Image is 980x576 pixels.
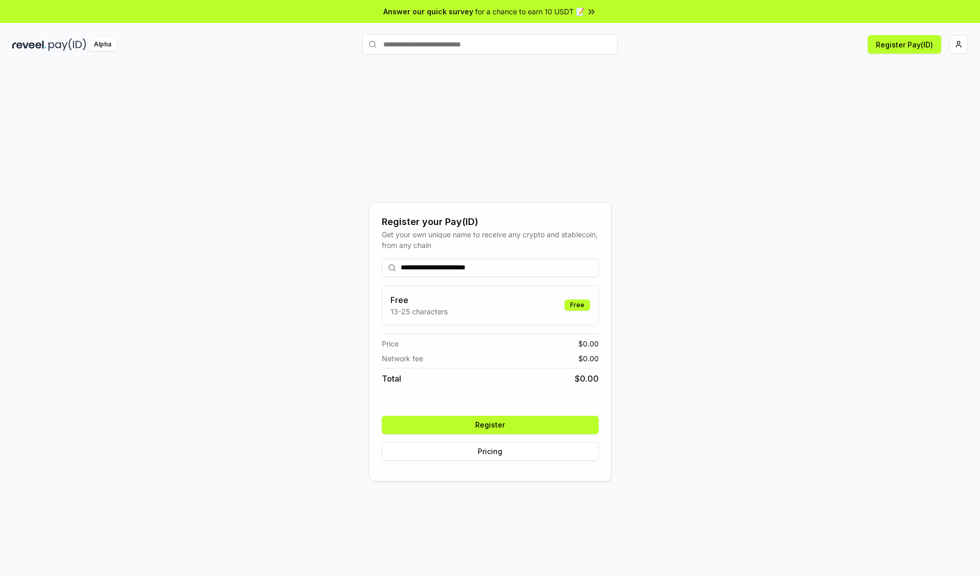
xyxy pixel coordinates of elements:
[578,353,599,364] span: $ 0.00
[383,6,473,17] span: Answer our quick survey
[88,38,117,51] div: Alpha
[382,338,399,349] span: Price
[578,338,599,349] span: $ 0.00
[48,38,86,51] img: pay_id
[565,299,590,311] div: Free
[868,35,941,54] button: Register Pay(ID)
[382,416,599,434] button: Register
[382,215,599,229] div: Register your Pay(ID)
[382,229,599,251] div: Get your own unique name to receive any crypto and stablecoin, from any chain
[575,372,599,385] span: $ 0.00
[382,372,401,385] span: Total
[12,38,46,51] img: reveel_dark
[390,294,448,306] h3: Free
[390,306,448,317] p: 13-25 characters
[475,6,584,17] span: for a chance to earn 10 USDT 📝
[382,353,423,364] span: Network fee
[382,442,599,461] button: Pricing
